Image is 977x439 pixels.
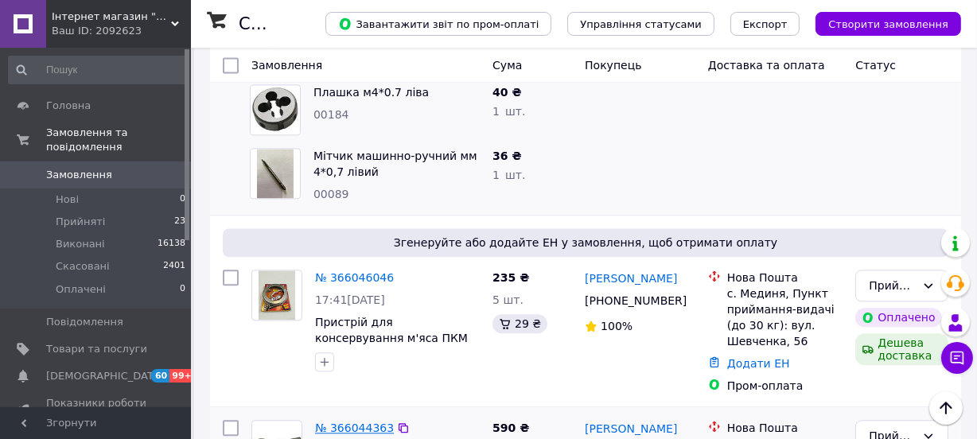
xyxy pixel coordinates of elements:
span: 40 ₴ [492,86,521,99]
h1: Список замовлень [239,14,400,33]
div: Прийнято [869,277,916,294]
span: Скасовані [56,259,110,274]
a: Мітчик машинно-ручний мм 4*0,7 лівий [313,150,477,178]
button: Чат з покупцем [941,342,973,374]
span: Виконані [56,237,105,251]
span: 5 шт. [492,293,524,306]
span: 0 [180,192,185,207]
span: Нові [56,192,79,207]
span: 00089 [313,188,349,200]
img: Фото товару [257,149,294,198]
span: 23 [174,215,185,229]
span: 100% [601,320,633,332]
img: Фото товару [251,86,300,134]
span: Головна [46,99,91,113]
span: 0 [180,282,185,297]
a: № 366044363 [315,422,394,434]
span: Замовлення [251,59,322,72]
span: 99+ [169,369,196,383]
div: Нова Пошта [727,420,843,436]
span: Замовлення [46,168,112,182]
button: Управління статусами [567,12,714,36]
div: [PHONE_NUMBER] [582,289,683,312]
span: 16138 [158,237,185,251]
span: 1 шт. [492,105,525,118]
div: Нова Пошта [727,270,843,286]
div: Ваш ID: 2092623 [52,24,191,38]
span: [DEMOGRAPHIC_DATA] [46,369,164,383]
div: с. Мединя, Пункт приймання-видачі (до 30 кг): вул. Шевченка, 56 [727,286,843,349]
span: Замовлення та повідомлення [46,126,191,154]
span: Повідомлення [46,315,123,329]
span: 235 ₴ [492,271,529,284]
span: 60 [151,369,169,383]
a: Створити замовлення [800,17,961,29]
span: Завантажити звіт по пром-оплаті [338,17,539,31]
span: Товари та послуги [46,342,147,356]
a: Додати ЕН [727,357,790,370]
button: Створити замовлення [815,12,961,36]
a: Пристрій для консервування м'яса ПКМ 10.000 [GEOGRAPHIC_DATA] [315,316,475,360]
span: Згенеруйте або додайте ЕН у замовлення, щоб отримати оплату [229,235,942,251]
span: 17:41[DATE] [315,293,385,306]
span: Оплачені [56,282,106,297]
div: Дешева доставка [855,333,948,365]
div: Оплачено [855,308,941,327]
div: Пром-оплата [727,378,843,394]
span: 00184 [313,108,349,121]
a: Плашка м4*0.7 ліва [313,86,429,99]
span: Прийняті [56,215,105,229]
span: Управління статусами [580,18,702,30]
span: Статус [855,59,896,72]
span: Експорт [743,18,788,30]
span: 590 ₴ [492,422,529,434]
span: 1 шт. [492,169,525,181]
button: Наверх [929,391,963,425]
button: Експорт [730,12,800,36]
span: Створити замовлення [828,18,948,30]
span: Покупець [585,59,641,72]
div: 29 ₴ [492,314,547,333]
a: Фото товару [251,270,302,321]
span: Cума [492,59,522,72]
a: [PERSON_NAME] [585,421,677,437]
input: Пошук [8,56,187,84]
img: Фото товару [259,270,296,320]
span: 36 ₴ [492,150,521,162]
a: [PERSON_NAME] [585,270,677,286]
button: Завантажити звіт по пром-оплаті [325,12,551,36]
span: 2401 [163,259,185,274]
span: Показники роботи компанії [46,396,147,425]
a: № 366046046 [315,271,394,284]
span: Доставка та оплата [708,59,825,72]
span: Інтернет магазин "1000gelezok" [52,10,171,24]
